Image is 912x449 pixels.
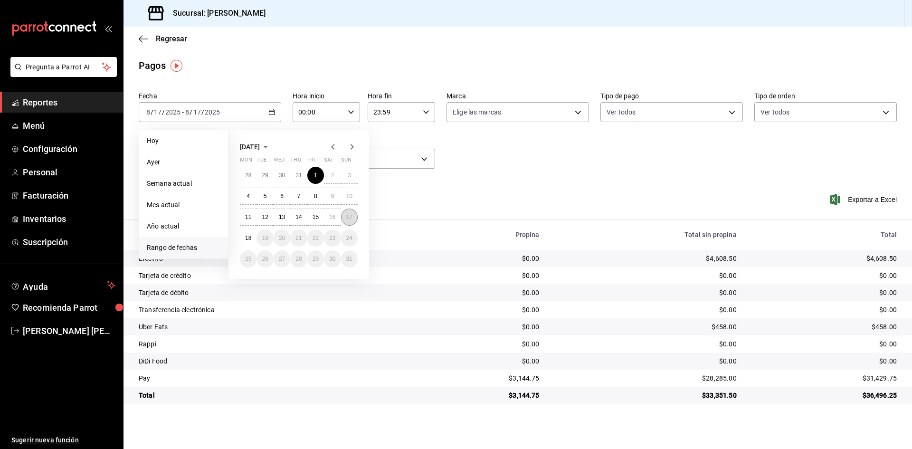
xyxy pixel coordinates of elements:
abbr: August 31, 2025 [346,256,352,262]
button: August 30, 2025 [324,250,341,267]
button: August 12, 2025 [256,209,273,226]
div: $28,285.00 [555,373,737,383]
button: Exportar a Excel [832,194,897,205]
span: [DATE] [240,143,260,151]
button: August 29, 2025 [307,250,324,267]
abbr: August 3, 2025 [348,172,351,179]
div: $0.00 [752,356,897,366]
abbr: August 4, 2025 [247,193,250,200]
span: Inventarios [23,212,115,225]
button: August 3, 2025 [341,167,358,184]
button: August 2, 2025 [324,167,341,184]
button: [DATE] [240,141,271,153]
label: Hora inicio [293,93,360,99]
button: August 8, 2025 [307,188,324,205]
abbr: August 7, 2025 [297,193,301,200]
button: August 4, 2025 [240,188,256,205]
button: August 10, 2025 [341,188,358,205]
abbr: Sunday [341,157,351,167]
span: Reportes [23,96,115,109]
span: Facturación [23,189,115,202]
abbr: August 6, 2025 [280,193,284,200]
abbr: July 28, 2025 [245,172,251,179]
span: Ver todos [760,107,789,117]
span: / [162,108,165,116]
label: Hora fin [368,93,435,99]
button: Pregunta a Parrot AI [10,57,117,77]
div: $0.00 [555,339,737,349]
div: $33,351.50 [555,391,737,400]
button: August 24, 2025 [341,229,358,247]
div: Pagos [139,58,166,73]
label: Tipo de orden [754,93,897,99]
abbr: July 29, 2025 [262,172,268,179]
button: August 31, 2025 [341,250,358,267]
abbr: August 9, 2025 [331,193,334,200]
div: Tarjeta de débito [139,288,405,297]
div: $3,144.75 [420,373,540,383]
span: Pregunta a Parrot AI [26,62,102,72]
div: Total sin propina [555,231,737,239]
span: / [190,108,192,116]
div: Total [139,391,405,400]
label: Tipo de pago [600,93,743,99]
div: $0.00 [420,322,540,332]
abbr: August 1, 2025 [314,172,317,179]
abbr: Tuesday [256,157,266,167]
button: August 1, 2025 [307,167,324,184]
div: Total [752,231,897,239]
input: -- [185,108,190,116]
button: August 7, 2025 [290,188,307,205]
abbr: August 16, 2025 [329,214,335,220]
span: Elige las marcas [453,107,501,117]
button: August 26, 2025 [256,250,273,267]
h3: Sucursal: [PERSON_NAME] [165,8,266,19]
abbr: August 14, 2025 [295,214,302,220]
div: $0.00 [420,356,540,366]
div: DiDi Food [139,356,405,366]
div: Uber Eats [139,322,405,332]
span: Ver todos [607,107,636,117]
span: / [151,108,153,116]
button: August 20, 2025 [274,229,290,247]
abbr: August 26, 2025 [262,256,268,262]
button: August 18, 2025 [240,229,256,247]
abbr: August 19, 2025 [262,235,268,241]
input: -- [193,108,201,116]
div: $0.00 [752,288,897,297]
button: August 22, 2025 [307,229,324,247]
div: $31,429.75 [752,373,897,383]
div: $0.00 [555,271,737,280]
div: $36,496.25 [752,391,897,400]
button: August 28, 2025 [290,250,307,267]
div: $0.00 [420,339,540,349]
button: August 25, 2025 [240,250,256,267]
input: -- [153,108,162,116]
abbr: Wednesday [274,157,285,167]
div: $3,144.75 [420,391,540,400]
div: $458.00 [555,322,737,332]
abbr: August 8, 2025 [314,193,317,200]
div: $0.00 [555,288,737,297]
button: open_drawer_menu [104,25,112,32]
abbr: August 13, 2025 [279,214,285,220]
span: Año actual [147,221,220,231]
abbr: August 18, 2025 [245,235,251,241]
button: August 21, 2025 [290,229,307,247]
span: / [201,108,204,116]
span: Menú [23,119,115,132]
div: $4,608.50 [555,254,737,263]
div: Pay [139,373,405,383]
abbr: August 25, 2025 [245,256,251,262]
a: Pregunta a Parrot AI [7,69,117,79]
div: $4,608.50 [752,254,897,263]
input: ---- [204,108,220,116]
div: $0.00 [420,254,540,263]
span: Sugerir nueva función [11,435,115,445]
button: August 19, 2025 [256,229,273,247]
input: ---- [165,108,181,116]
abbr: August 29, 2025 [313,256,319,262]
abbr: Monday [240,157,252,167]
abbr: August 2, 2025 [331,172,334,179]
